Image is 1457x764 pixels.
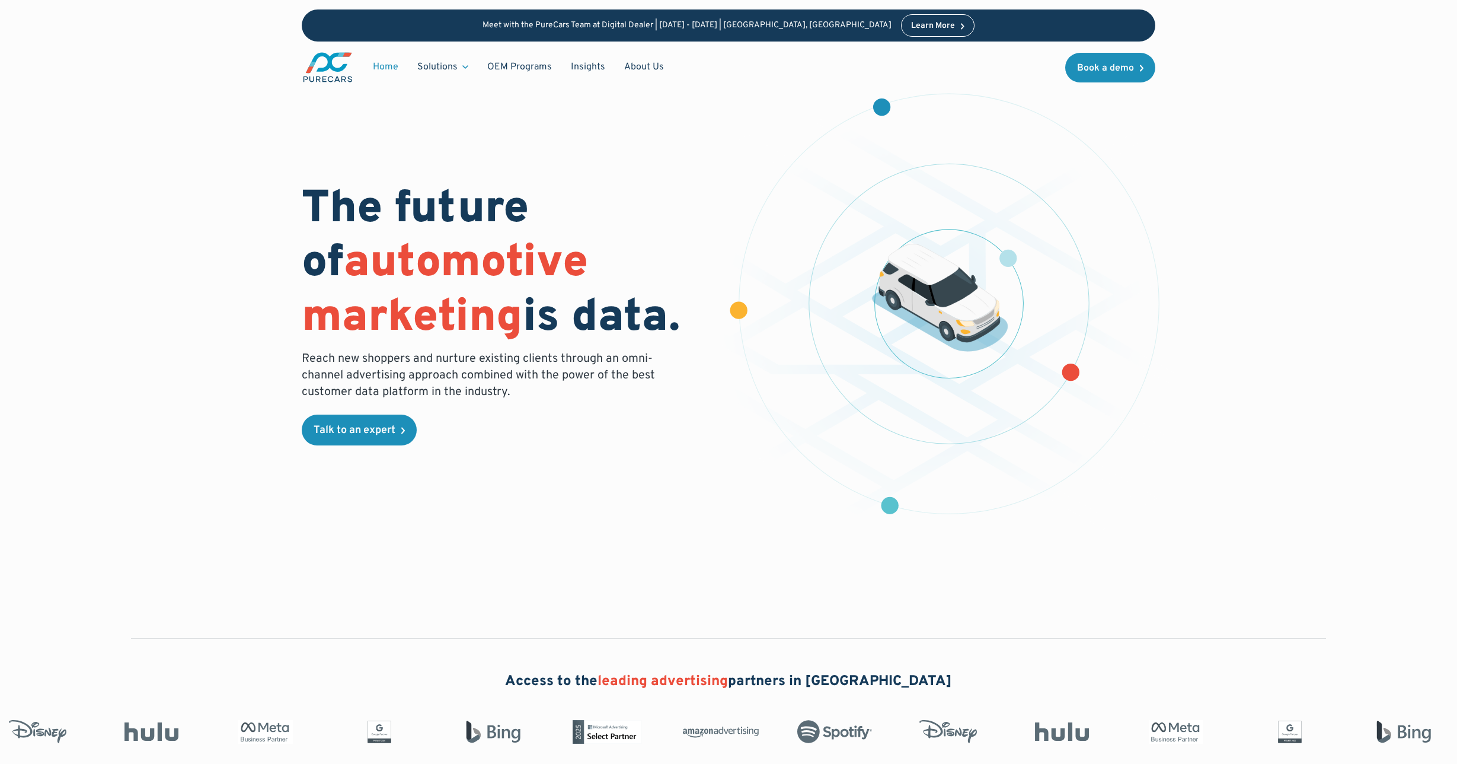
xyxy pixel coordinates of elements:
a: About Us [615,56,673,78]
img: Spotify [736,720,811,744]
img: purecars logo [302,51,354,84]
div: Solutions [408,56,478,78]
div: Solutions [417,61,458,74]
div: Talk to an expert [314,425,395,436]
div: Book a demo [1077,63,1134,73]
p: Meet with the PureCars Team at Digital Dealer | [DATE] - [DATE] | [GEOGRAPHIC_DATA], [GEOGRAPHIC_... [483,21,892,31]
a: Learn More [901,14,974,37]
img: Meta Business Partner [167,720,242,744]
h2: Access to the partners in [GEOGRAPHIC_DATA] [505,672,952,692]
p: Reach new shoppers and nurture existing clients through an omni-channel advertising approach comb... [302,351,662,400]
img: Disney [849,720,925,744]
div: Learn More [911,22,955,30]
img: illustration of a vehicle [872,244,1008,352]
a: Talk to an expert [302,415,417,445]
img: Google Partner [280,720,356,744]
a: Insights [561,56,615,78]
img: Bing [394,720,470,744]
span: leading advertising [598,673,728,690]
img: Hulu [963,722,1039,741]
a: Home [363,56,408,78]
img: Amazon Advertising [622,722,698,741]
img: Meta Business Partner [1077,720,1153,744]
h1: The future of is data. [302,183,714,346]
img: Hulu [53,722,129,741]
img: Bing [1305,720,1381,744]
a: Book a demo [1065,53,1155,82]
img: Google Partner [1191,720,1267,744]
img: Microsoft Advertising Partner [508,720,584,744]
a: OEM Programs [478,56,561,78]
span: automotive marketing [302,235,588,346]
a: main [302,51,354,84]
